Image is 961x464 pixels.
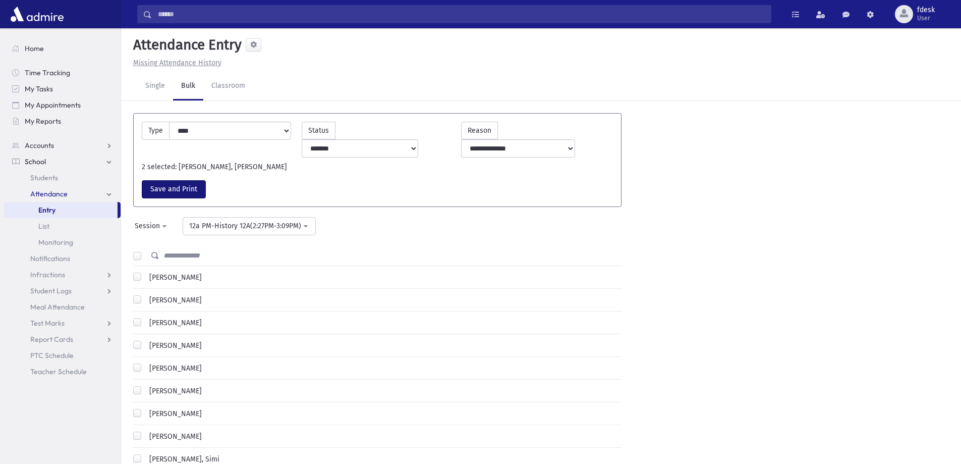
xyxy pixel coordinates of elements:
[145,340,202,351] label: [PERSON_NAME]
[189,221,301,231] div: 12a PM-History 12A(2:27PM-3:09PM)
[183,217,316,235] button: 12a PM-History 12A(2:27PM-3:09PM)
[203,72,253,100] a: Classroom
[4,97,121,113] a: My Appointments
[128,217,175,235] button: Session
[30,319,65,328] span: Test Marks
[133,59,221,67] u: Missing Attendance History
[145,408,202,419] label: [PERSON_NAME]
[25,141,54,150] span: Accounts
[30,302,85,312] span: Meal Attendance
[4,218,121,234] a: List
[145,363,202,374] label: [PERSON_NAME]
[25,157,46,166] span: School
[38,238,73,247] span: Monitoring
[25,68,70,77] span: Time Tracking
[30,367,87,376] span: Teacher Schedule
[129,59,221,67] a: Missing Attendance History
[461,122,498,139] label: Reason
[137,162,618,172] div: 2 selected: [PERSON_NAME], [PERSON_NAME]
[4,347,121,364] a: PTC Schedule
[30,286,72,295] span: Student Logs
[25,117,61,126] span: My Reports
[173,72,203,100] a: Bulk
[4,364,121,380] a: Teacher Schedule
[145,272,202,283] label: [PERSON_NAME]
[4,40,121,57] a: Home
[145,386,202,396] label: [PERSON_NAME]
[4,299,121,315] a: Meal Attendance
[4,315,121,331] a: Test Marks
[38,222,49,231] span: List
[135,221,160,231] div: Session
[4,186,121,202] a: Attendance
[4,234,121,250] a: Monitoring
[30,173,58,182] span: Students
[38,205,55,215] span: Entry
[4,267,121,283] a: Infractions
[30,270,65,279] span: Infractions
[142,122,169,140] label: Type
[145,295,202,305] label: [PERSON_NAME]
[4,170,121,186] a: Students
[129,36,242,54] h5: Attendance Entry
[30,189,68,198] span: Attendance
[137,72,173,100] a: Single
[4,202,118,218] a: Entry
[145,431,202,442] label: [PERSON_NAME]
[25,44,44,53] span: Home
[25,100,81,110] span: My Appointments
[4,113,121,129] a: My Reports
[917,14,935,22] span: User
[4,81,121,97] a: My Tasks
[4,283,121,299] a: Student Logs
[4,250,121,267] a: Notifications
[30,335,73,344] span: Report Cards
[4,331,121,347] a: Report Cards
[4,65,121,81] a: Time Tracking
[4,137,121,153] a: Accounts
[152,5,771,23] input: Search
[30,351,74,360] span: PTC Schedule
[8,4,66,24] img: AdmirePro
[917,6,935,14] span: fdesk
[4,153,121,170] a: School
[302,122,335,139] label: Status
[145,318,202,328] label: [PERSON_NAME]
[30,254,70,263] span: Notifications
[25,84,53,93] span: My Tasks
[142,180,206,198] button: Save and Print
